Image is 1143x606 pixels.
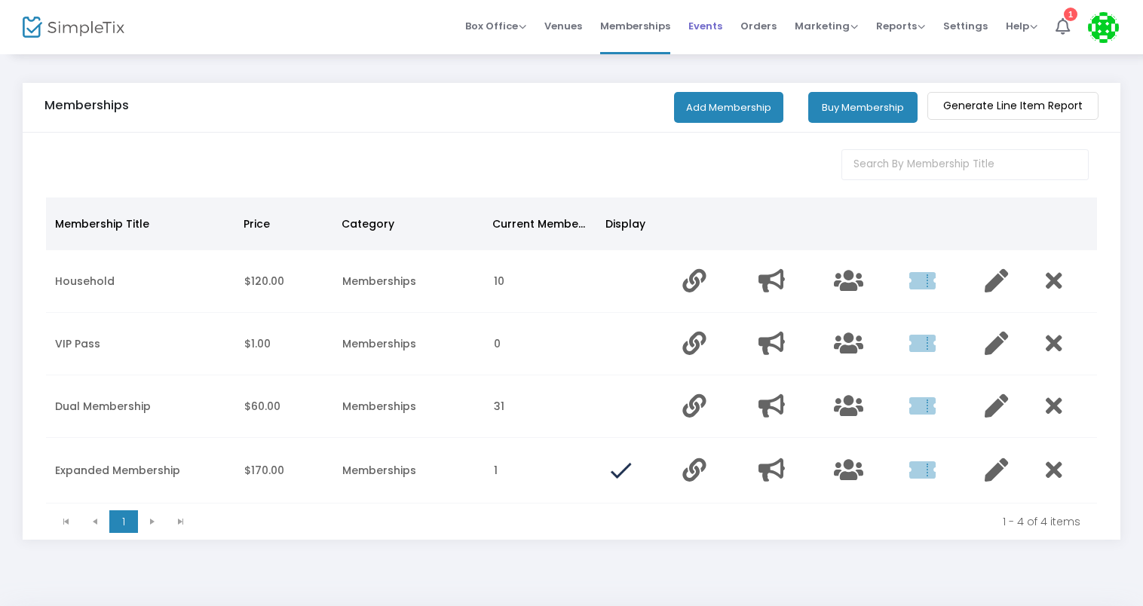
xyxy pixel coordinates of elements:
[740,7,777,45] span: Orders
[943,7,988,45] span: Settings
[927,92,1099,120] m-button: Generate Line Item Report
[333,438,485,503] td: Memberships
[483,197,596,250] th: Current Members
[596,197,672,250] th: Display
[544,7,582,45] span: Venues
[46,375,235,438] td: Dual Membership
[1064,8,1077,21] div: 1
[688,7,722,45] span: Events
[234,197,332,250] th: Price
[46,250,235,313] td: Household
[485,313,598,375] td: 0
[332,197,483,250] th: Category
[795,19,858,33] span: Marketing
[46,313,235,375] td: VIP Pass
[109,510,138,533] span: Page 1
[44,98,129,113] h5: Memberships
[600,7,670,45] span: Memberships
[46,197,234,250] th: Membership Title
[808,92,918,123] button: Buy Membership
[333,250,485,313] td: Memberships
[485,438,598,503] td: 1
[674,92,783,123] button: Add Membership
[333,375,485,438] td: Memberships
[876,19,925,33] span: Reports
[206,514,1080,529] kendo-pager-info: 1 - 4 of 4 items
[485,375,598,438] td: 31
[235,375,333,438] td: $60.00
[46,438,235,503] td: Expanded Membership
[235,313,333,375] td: $1.00
[333,313,485,375] td: Memberships
[46,197,1097,503] div: Data table
[1006,19,1037,33] span: Help
[235,250,333,313] td: $120.00
[841,149,1089,180] input: Search By Membership Title
[465,19,526,33] span: Box Office
[485,250,598,313] td: 10
[235,438,333,503] td: $170.00
[607,457,634,484] img: done.png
